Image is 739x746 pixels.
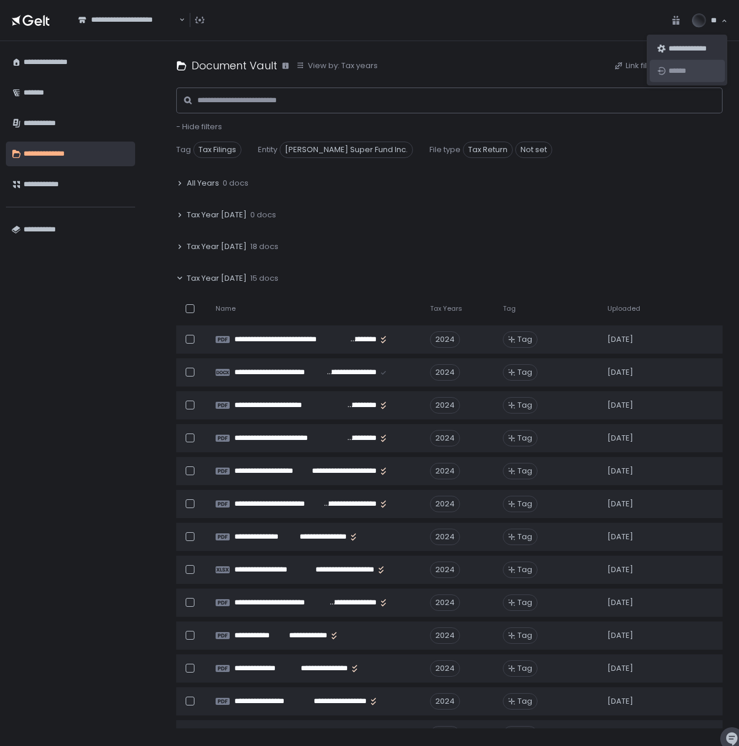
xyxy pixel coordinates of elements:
div: 2024 [430,397,460,414]
span: Tax Years [430,304,462,313]
span: Entity [258,145,277,155]
span: Name [216,304,236,313]
span: - Hide filters [176,121,222,132]
span: Tag [176,145,191,155]
span: [DATE] [607,466,633,476]
button: - Hide filters [176,122,222,132]
span: Tag [518,597,532,608]
div: 2024 [430,496,460,512]
span: Tag [518,334,532,345]
span: 18 docs [250,241,278,252]
span: Tax Year [DATE] [187,210,247,220]
div: 2024 [430,562,460,578]
div: 2024 [430,594,460,611]
div: 2024 [430,726,460,742]
span: [DATE] [607,630,633,641]
span: Tax Return [463,142,513,158]
span: 15 docs [250,273,278,284]
input: Search for option [78,25,178,37]
div: 2024 [430,463,460,479]
span: Tag [518,532,532,542]
span: Tag [518,367,532,378]
span: Tag [518,499,532,509]
div: 2024 [430,529,460,545]
span: Tag [518,400,532,411]
h1: Document Vault [192,58,277,73]
span: [DATE] [607,663,633,674]
span: [DATE] [607,597,633,608]
span: Uploaded [607,304,640,313]
div: 2024 [430,364,460,381]
span: [DATE] [607,499,633,509]
span: File type [429,145,461,155]
span: Tax Year [DATE] [187,273,247,284]
span: [DATE] [607,400,633,411]
div: 2024 [430,693,460,710]
span: [DATE] [607,367,633,378]
span: [DATE] [607,334,633,345]
span: Tax Filings [193,142,241,158]
span: Tag [518,663,532,674]
span: Tag [518,564,532,575]
div: 2024 [430,331,460,348]
span: Tax Year [DATE] [187,241,247,252]
span: Not set [515,142,552,158]
span: 0 docs [250,210,276,220]
span: [PERSON_NAME] Super Fund Inc. [280,142,413,158]
div: 2024 [430,627,460,644]
span: [DATE] [607,532,633,542]
div: 2024 [430,430,460,446]
span: Tag [503,304,516,313]
span: 0 docs [223,178,248,189]
span: Tag [518,433,532,443]
button: View by: Tax years [296,61,378,71]
span: [DATE] [607,696,633,707]
span: Tag [518,466,532,476]
span: [DATE] [607,433,633,443]
span: Tag [518,630,532,641]
span: All Years [187,178,219,189]
span: [DATE] [607,564,633,575]
div: 2024 [430,660,460,677]
button: Link files [614,61,656,71]
span: Tag [518,696,532,707]
div: Search for option [70,8,185,32]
